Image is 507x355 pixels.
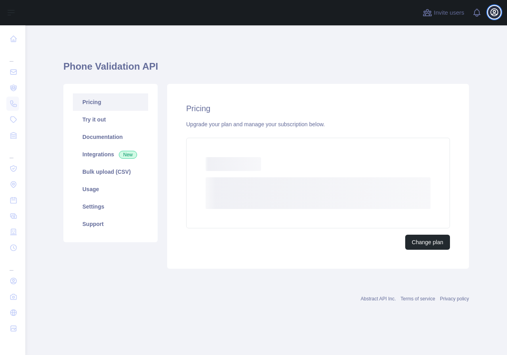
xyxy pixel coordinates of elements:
a: Terms of service [400,296,435,302]
div: ... [6,144,19,160]
h1: Phone Validation API [63,60,469,79]
a: Settings [73,198,148,215]
a: Try it out [73,111,148,128]
button: Change plan [405,235,450,250]
h2: Pricing [186,103,450,114]
div: Upgrade your plan and manage your subscription below. [186,120,450,128]
button: Invite users [421,6,466,19]
a: Abstract API Inc. [361,296,396,302]
a: Pricing [73,93,148,111]
div: ... [6,47,19,63]
a: Usage [73,180,148,198]
div: ... [6,256,19,272]
span: Invite users [434,8,464,17]
a: Integrations New [73,146,148,163]
span: New [119,151,137,159]
a: Bulk upload (CSV) [73,163,148,180]
a: Documentation [73,128,148,146]
a: Privacy policy [440,296,469,302]
a: Support [73,215,148,233]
